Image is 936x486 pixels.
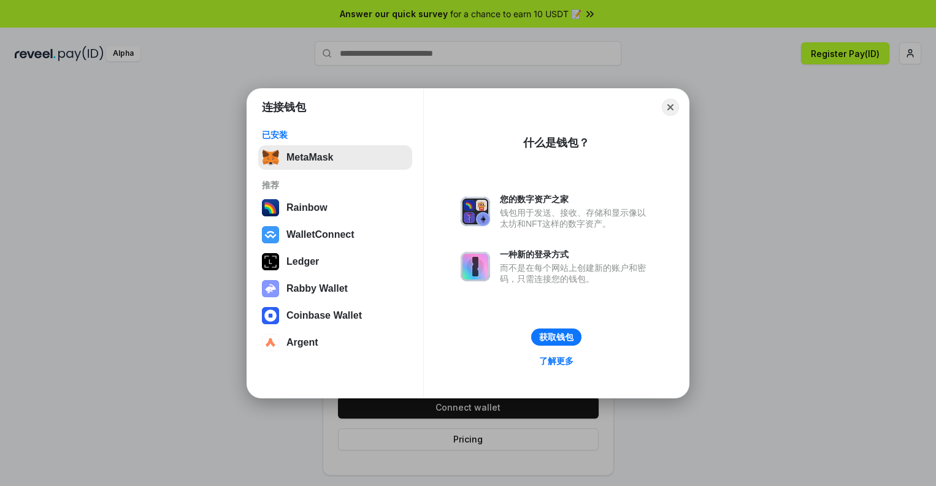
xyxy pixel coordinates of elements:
div: 获取钱包 [539,332,573,343]
a: 了解更多 [532,353,581,369]
div: WalletConnect [286,229,355,240]
img: svg+xml,%3Csvg%20width%3D%2228%22%20height%3D%2228%22%20viewBox%3D%220%200%2028%2028%22%20fill%3D... [262,307,279,324]
div: 钱包用于发送、接收、存储和显示像以太坊和NFT这样的数字资产。 [500,207,652,229]
div: 推荐 [262,180,409,191]
div: 什么是钱包？ [523,135,589,150]
img: svg+xml,%3Csvg%20width%3D%22120%22%20height%3D%22120%22%20viewBox%3D%220%200%20120%20120%22%20fil... [262,199,279,216]
img: svg+xml,%3Csvg%20width%3D%2228%22%20height%3D%2228%22%20viewBox%3D%220%200%2028%2028%22%20fill%3D... [262,334,279,351]
button: Close [662,99,679,116]
div: Ledger [286,256,319,267]
div: Argent [286,337,318,348]
div: 您的数字资产之家 [500,194,652,205]
img: svg+xml,%3Csvg%20fill%3D%22none%22%20height%3D%2233%22%20viewBox%3D%220%200%2035%2033%22%20width%... [262,149,279,166]
div: 了解更多 [539,355,573,366]
button: MetaMask [258,145,412,170]
h1: 连接钱包 [262,100,306,115]
img: svg+xml,%3Csvg%20xmlns%3D%22http%3A%2F%2Fwww.w3.org%2F2000%2Fsvg%22%20fill%3D%22none%22%20viewBox... [461,197,490,226]
button: Coinbase Wallet [258,303,412,328]
button: Rabby Wallet [258,276,412,301]
img: svg+xml,%3Csvg%20xmlns%3D%22http%3A%2F%2Fwww.w3.org%2F2000%2Fsvg%22%20fill%3D%22none%22%20viewBox... [262,280,279,297]
div: 已安装 [262,129,409,140]
div: MetaMask [286,152,333,163]
div: Rainbow [286,202,328,213]
button: Rainbow [258,196,412,220]
img: svg+xml,%3Csvg%20xmlns%3D%22http%3A%2F%2Fwww.w3.org%2F2000%2Fsvg%22%20width%3D%2228%22%20height%3... [262,253,279,270]
button: Argent [258,330,412,355]
img: svg+xml,%3Csvg%20width%3D%2228%22%20height%3D%2228%22%20viewBox%3D%220%200%2028%2028%22%20fill%3D... [262,226,279,243]
button: 获取钱包 [531,328,581,346]
img: svg+xml,%3Csvg%20xmlns%3D%22http%3A%2F%2Fwww.w3.org%2F2000%2Fsvg%22%20fill%3D%22none%22%20viewBox... [461,252,490,281]
button: WalletConnect [258,222,412,247]
div: 一种新的登录方式 [500,249,652,260]
div: Rabby Wallet [286,283,348,294]
div: Coinbase Wallet [286,310,362,321]
div: 而不是在每个网站上创建新的账户和密码，只需连接您的钱包。 [500,262,652,284]
button: Ledger [258,249,412,274]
